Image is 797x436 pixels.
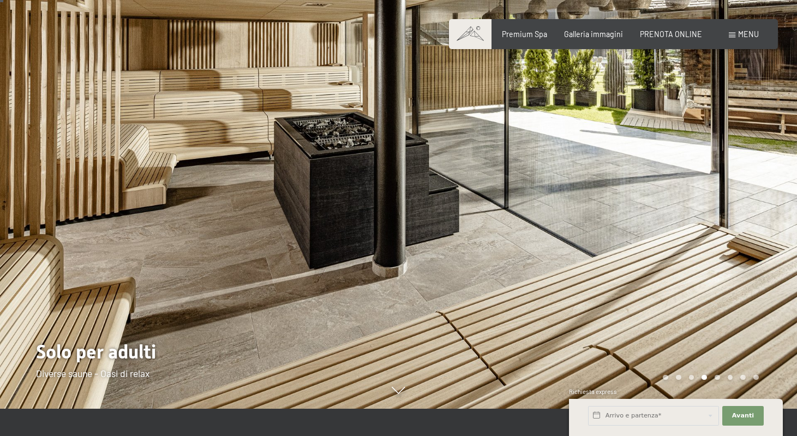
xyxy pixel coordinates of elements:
span: Menu [738,29,759,39]
div: Carousel Page 4 (Current Slide) [702,375,707,380]
span: Avanti [732,411,754,420]
a: Premium Spa [502,29,547,39]
a: PRENOTA ONLINE [640,29,702,39]
div: Carousel Page 7 [740,375,746,380]
a: Galleria immagini [564,29,623,39]
div: Carousel Page 6 [728,375,733,380]
span: Richiesta express [569,388,617,395]
div: Carousel Pagination [659,375,758,380]
div: Carousel Page 1 [663,375,668,380]
div: Carousel Page 3 [689,375,694,380]
div: Carousel Page 2 [676,375,681,380]
div: Carousel Page 5 [715,375,720,380]
button: Avanti [722,406,764,426]
div: Carousel Page 8 [753,375,759,380]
